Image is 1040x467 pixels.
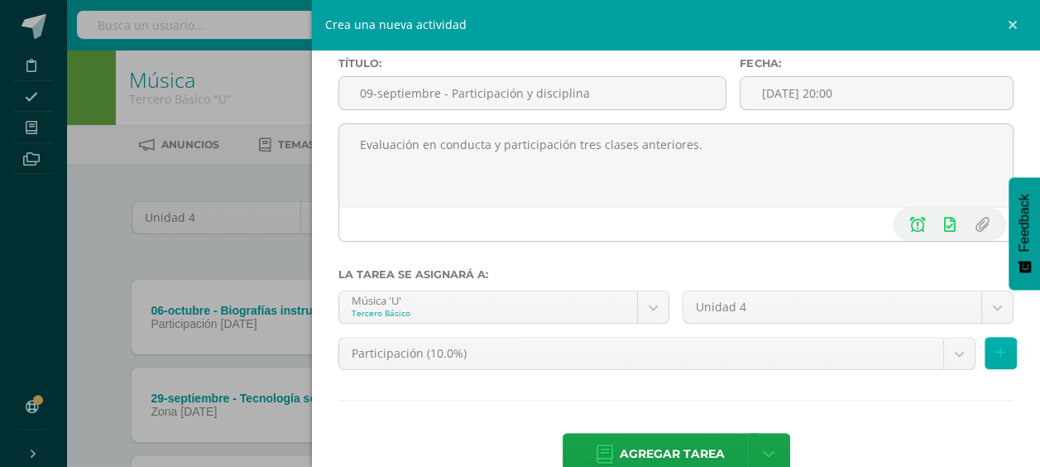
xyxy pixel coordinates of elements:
[740,57,1014,70] label: Fecha:
[1017,194,1032,252] span: Feedback
[339,338,975,369] a: Participación (10.0%)
[339,77,726,109] input: Título
[696,291,969,323] span: Unidad 4
[339,291,669,323] a: Música 'U'Tercero Básico
[352,307,625,319] div: Tercero Básico
[683,291,1013,323] a: Unidad 4
[338,268,1014,281] label: La tarea se asignará a:
[1009,177,1040,290] button: Feedback - Mostrar encuesta
[352,291,625,307] div: Música 'U'
[338,57,726,70] label: Título:
[352,338,931,369] span: Participación (10.0%)
[740,77,1013,109] input: Fecha de entrega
